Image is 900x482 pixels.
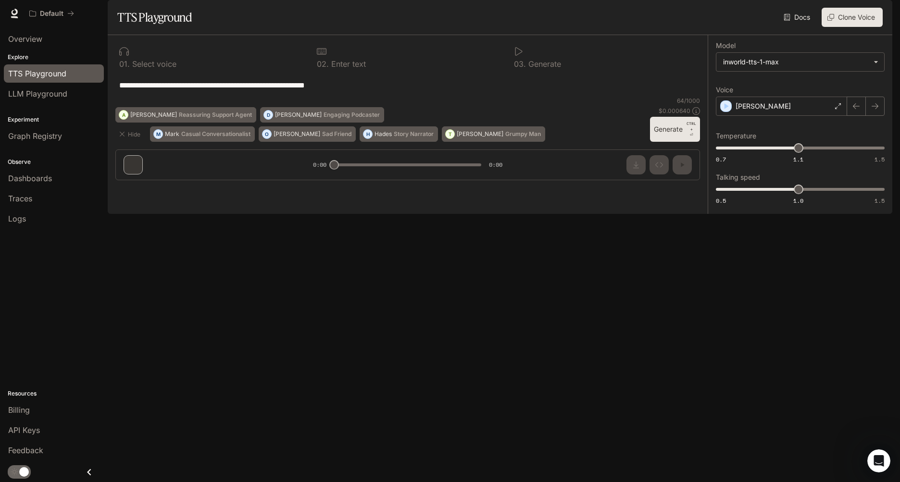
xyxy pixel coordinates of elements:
[260,107,384,123] button: D[PERSON_NAME]Engaging Podcaster
[119,60,130,68] p: 0 1 .
[262,126,271,142] div: O
[179,112,252,118] p: Reassuring Support Agent
[659,107,690,115] p: $ 0.000640
[119,107,128,123] div: A
[716,87,733,93] p: Voice
[259,126,356,142] button: O[PERSON_NAME]Sad Friend
[875,197,885,205] span: 1.5
[363,126,372,142] div: H
[723,57,869,67] div: inworld-tts-1-max
[716,174,760,181] p: Talking speed
[687,121,696,132] p: CTRL +
[677,97,700,105] p: 64 / 1000
[115,107,256,123] button: A[PERSON_NAME]Reassuring Support Agent
[324,112,380,118] p: Engaging Podcaster
[514,60,526,68] p: 0 3 .
[782,8,814,27] a: Docs
[716,42,736,49] p: Model
[793,197,803,205] span: 1.0
[822,8,883,27] button: Clone Voice
[181,131,250,137] p: Casual Conversationalist
[716,155,726,163] span: 0.7
[165,131,179,137] p: Mark
[154,126,162,142] div: M
[150,126,255,142] button: MMarkCasual Conversationalist
[650,117,700,142] button: GenerateCTRL +⏎
[25,4,78,23] button: All workspaces
[793,155,803,163] span: 1.1
[115,126,146,142] button: Hide
[264,107,273,123] div: D
[394,131,434,137] p: Story Narrator
[442,126,545,142] button: T[PERSON_NAME]Grumpy Man
[867,449,890,472] iframe: Intercom live chat
[505,131,541,137] p: Grumpy Man
[322,131,351,137] p: Sad Friend
[736,101,791,111] p: [PERSON_NAME]
[687,121,696,138] p: ⏎
[329,60,366,68] p: Enter text
[716,133,756,139] p: Temperature
[117,8,192,27] h1: TTS Playground
[275,112,322,118] p: [PERSON_NAME]
[457,131,503,137] p: [PERSON_NAME]
[40,10,63,18] p: Default
[716,53,884,71] div: inworld-tts-1-max
[130,112,177,118] p: [PERSON_NAME]
[274,131,320,137] p: [PERSON_NAME]
[130,60,176,68] p: Select voice
[317,60,329,68] p: 0 2 .
[875,155,885,163] span: 1.5
[360,126,438,142] button: HHadesStory Narrator
[375,131,392,137] p: Hades
[716,197,726,205] span: 0.5
[526,60,561,68] p: Generate
[446,126,454,142] div: T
